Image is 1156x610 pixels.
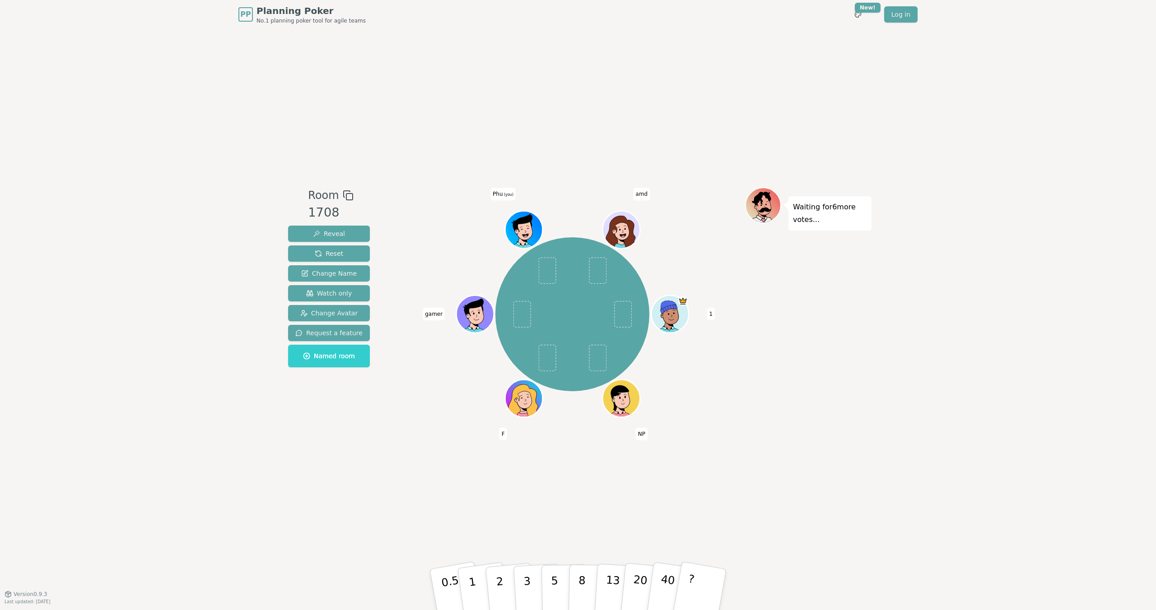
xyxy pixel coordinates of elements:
span: Click to change your name [423,308,445,320]
button: Change Name [288,265,370,282]
a: PPPlanning PokerNo.1 planning poker tool for agile teams [238,5,366,24]
span: Planning Poker [256,5,366,17]
button: Request a feature [288,325,370,341]
span: Version 0.9.3 [14,591,47,598]
button: Reset [288,245,370,262]
button: New! [850,6,866,23]
span: Click to change your name [707,308,715,320]
span: Click to change your name [490,188,516,201]
span: No.1 planning poker tool for agile teams [256,17,366,24]
span: Change Name [301,269,357,278]
span: (you) [503,193,514,197]
span: Reveal [313,229,345,238]
button: Watch only [288,285,370,301]
span: Watch only [306,289,352,298]
span: Click to change your name [499,428,507,440]
button: Reveal [288,226,370,242]
span: Click to change your name [634,188,650,201]
span: Room [308,187,339,203]
button: Version0.9.3 [5,591,47,598]
span: 1 is the host [678,296,688,306]
span: Request a feature [295,328,363,337]
button: Change Avatar [288,305,370,321]
span: PP [240,9,251,20]
span: Last updated: [DATE] [5,599,51,604]
span: Change Avatar [300,309,358,318]
button: Click to change your avatar [506,212,541,247]
div: 1708 [308,203,353,222]
span: Named room [303,351,355,360]
p: Waiting for 6 more votes... [793,201,867,226]
span: Click to change your name [636,428,648,440]
div: New! [855,3,881,13]
a: Log in [884,6,918,23]
span: Reset [315,249,343,258]
button: Named room [288,345,370,367]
